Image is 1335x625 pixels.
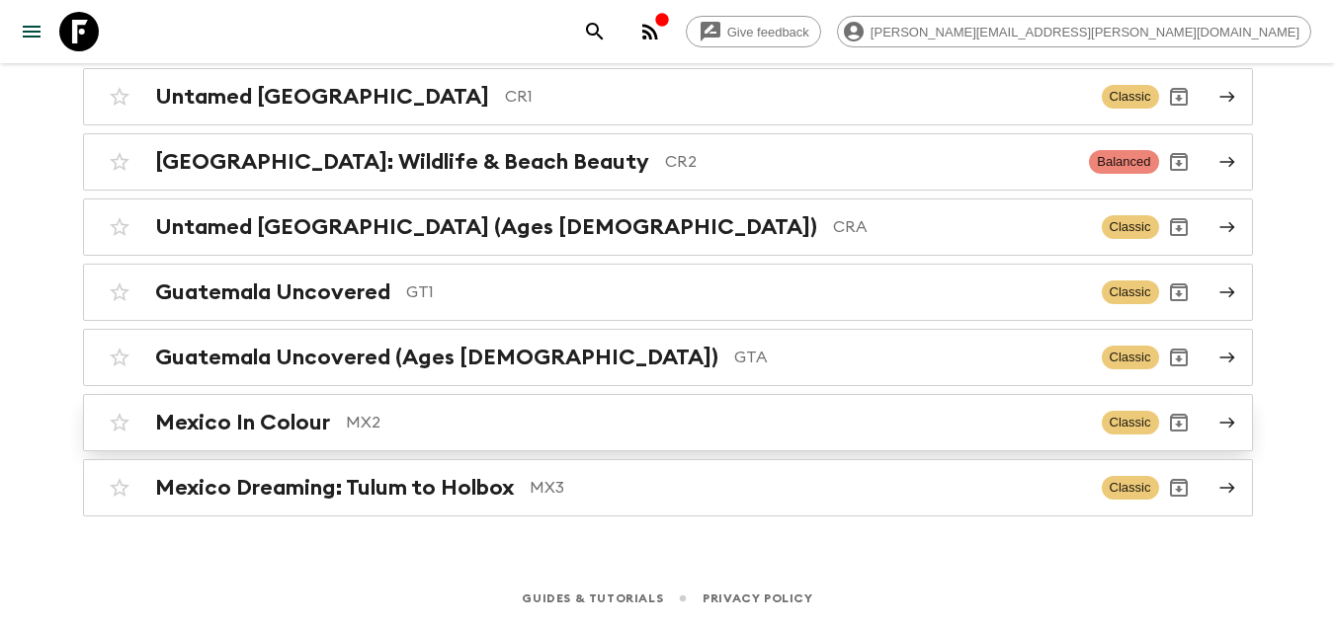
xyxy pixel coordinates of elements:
a: Privacy Policy [703,587,812,609]
p: MX2 [346,411,1086,434]
h2: Guatemala Uncovered [155,279,390,305]
button: search adventures [575,12,615,51]
button: Archive [1159,207,1199,247]
span: Classic [1102,215,1159,239]
h2: Mexico In Colour [155,410,330,435]
p: CRA [833,215,1086,239]
p: GTA [734,346,1086,369]
a: Untamed [GEOGRAPHIC_DATA] (Ages [DEMOGRAPHIC_DATA])CRAClassicArchive [83,198,1253,256]
p: GT1 [406,280,1086,304]
span: Classic [1102,411,1159,434]
a: Guatemala Uncovered (Ages [DEMOGRAPHIC_DATA])GTAClassicArchive [83,329,1253,386]
button: Archive [1159,77,1199,117]
p: CR1 [505,85,1086,109]
a: Untamed [GEOGRAPHIC_DATA]CR1ClassicArchive [83,68,1253,125]
a: Mexico Dreaming: Tulum to HolboxMX3ClassicArchive [83,459,1253,516]
span: Give feedback [716,25,820,39]
h2: [GEOGRAPHIC_DATA]: Wildlife & Beach Beauty [155,149,649,175]
span: Classic [1102,280,1159,304]
a: Mexico In ColourMX2ClassicArchive [83,394,1253,451]
div: [PERSON_NAME][EMAIL_ADDRESS][PERSON_NAME][DOMAIN_NAME] [837,16,1311,47]
button: Archive [1159,338,1199,377]
a: Give feedback [686,16,821,47]
button: Archive [1159,403,1199,442]
a: Guides & Tutorials [522,587,663,609]
p: CR2 [665,150,1074,174]
p: MX3 [530,476,1086,500]
button: Archive [1159,273,1199,312]
h2: Untamed [GEOGRAPHIC_DATA] [155,84,489,110]
a: Guatemala UncoveredGT1ClassicArchive [83,264,1253,321]
button: menu [12,12,51,51]
span: Classic [1102,476,1159,500]
button: Archive [1159,142,1199,182]
h2: Mexico Dreaming: Tulum to Holbox [155,475,514,501]
span: Balanced [1089,150,1158,174]
span: [PERSON_NAME][EMAIL_ADDRESS][PERSON_NAME][DOMAIN_NAME] [860,25,1310,39]
span: Classic [1102,346,1159,369]
a: [GEOGRAPHIC_DATA]: Wildlife & Beach BeautyCR2BalancedArchive [83,133,1253,191]
h2: Guatemala Uncovered (Ages [DEMOGRAPHIC_DATA]) [155,345,718,370]
h2: Untamed [GEOGRAPHIC_DATA] (Ages [DEMOGRAPHIC_DATA]) [155,214,817,240]
span: Classic [1102,85,1159,109]
button: Archive [1159,468,1199,508]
